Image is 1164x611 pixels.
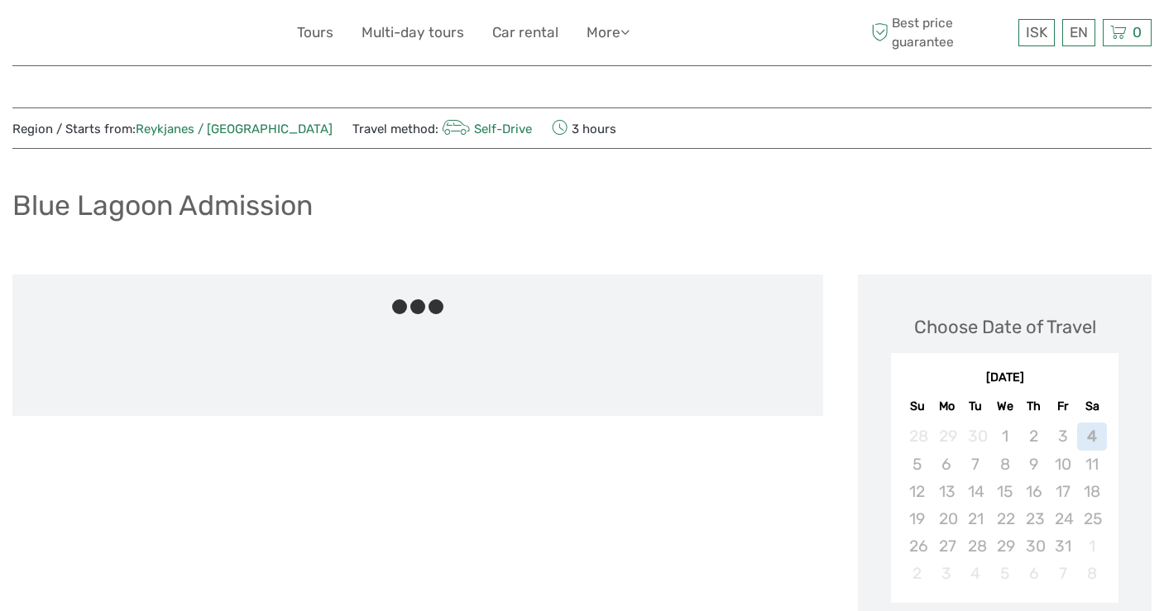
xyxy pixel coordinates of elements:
a: Tours [297,21,333,45]
div: Not available Monday, September 29th, 2025 [932,422,961,450]
div: EN [1062,19,1095,46]
div: Not available Wednesday, October 22nd, 2025 [990,505,1019,532]
div: Not available Saturday, October 18th, 2025 [1077,478,1106,505]
div: Not available Sunday, October 26th, 2025 [903,532,932,560]
span: Region / Starts from: [12,121,333,138]
div: Not available Sunday, October 19th, 2025 [903,505,932,532]
div: Not available Saturday, October 11th, 2025 [1077,451,1106,478]
a: Self-Drive [438,122,532,136]
div: Not available Sunday, October 12th, 2025 [903,478,932,505]
div: Not available Tuesday, October 14th, 2025 [961,478,990,505]
div: Not available Saturday, October 25th, 2025 [1077,505,1106,532]
div: Not available Friday, October 24th, 2025 [1048,505,1077,532]
div: Su [903,395,932,418]
div: Not available Thursday, October 2nd, 2025 [1019,422,1048,450]
div: Not available Monday, November 3rd, 2025 [932,560,961,587]
div: Not available Thursday, October 16th, 2025 [1019,478,1048,505]
div: Not available Wednesday, November 5th, 2025 [990,560,1019,587]
div: Not available Saturday, October 4th, 2025 [1077,422,1106,450]
h1: Blue Lagoon Admission [12,189,313,222]
div: Not available Monday, October 20th, 2025 [932,505,961,532]
a: Car rental [492,21,558,45]
div: Not available Monday, October 13th, 2025 [932,478,961,505]
span: 3 hours [552,117,616,140]
div: Sa [1077,395,1106,418]
a: Multi-day tours [362,21,464,45]
div: Not available Friday, November 7th, 2025 [1048,560,1077,587]
div: Not available Thursday, November 6th, 2025 [1019,560,1048,587]
div: Not available Thursday, October 30th, 2025 [1019,532,1048,560]
div: Not available Sunday, November 2nd, 2025 [903,560,932,587]
div: Not available Sunday, September 28th, 2025 [903,422,932,450]
div: Not available Saturday, November 8th, 2025 [1077,560,1106,587]
div: Not available Thursday, October 23rd, 2025 [1019,505,1048,532]
div: Not available Wednesday, October 29th, 2025 [990,532,1019,560]
div: Mo [932,395,961,418]
span: Best price guarantee [867,14,1014,50]
div: Not available Wednesday, October 8th, 2025 [990,451,1019,478]
div: Not available Friday, October 3rd, 2025 [1048,422,1077,450]
div: Not available Tuesday, October 28th, 2025 [961,532,990,560]
div: Not available Wednesday, October 15th, 2025 [990,478,1019,505]
div: Not available Friday, October 31st, 2025 [1048,532,1077,560]
div: [DATE] [891,370,1118,387]
div: Not available Monday, October 27th, 2025 [932,532,961,560]
div: Not available Thursday, October 9th, 2025 [1019,451,1048,478]
div: Th [1019,395,1048,418]
span: 0 [1130,24,1144,41]
div: Not available Monday, October 6th, 2025 [932,451,961,478]
span: Travel method: [352,117,532,140]
div: Not available Saturday, November 1st, 2025 [1077,532,1106,560]
div: Not available Sunday, October 5th, 2025 [903,451,932,478]
div: Not available Tuesday, September 30th, 2025 [961,422,990,450]
div: Not available Friday, October 10th, 2025 [1048,451,1077,478]
span: ISK [1026,24,1047,41]
a: More [587,21,630,45]
div: Not available Tuesday, October 7th, 2025 [961,451,990,478]
div: Choose Date of Travel [914,314,1096,340]
div: We [990,395,1019,418]
div: Not available Tuesday, October 21st, 2025 [961,505,990,532]
a: Reykjanes / [GEOGRAPHIC_DATA] [136,122,333,136]
div: Not available Tuesday, November 4th, 2025 [961,560,990,587]
div: month 2025-10 [896,422,1113,587]
div: Not available Friday, October 17th, 2025 [1048,478,1077,505]
div: Not available Wednesday, October 1st, 2025 [990,422,1019,450]
img: 632-1a1f61c2-ab70-46c5-a88f-57c82c74ba0d_logo_small.jpg [12,12,97,53]
div: Fr [1048,395,1077,418]
div: Tu [961,395,990,418]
